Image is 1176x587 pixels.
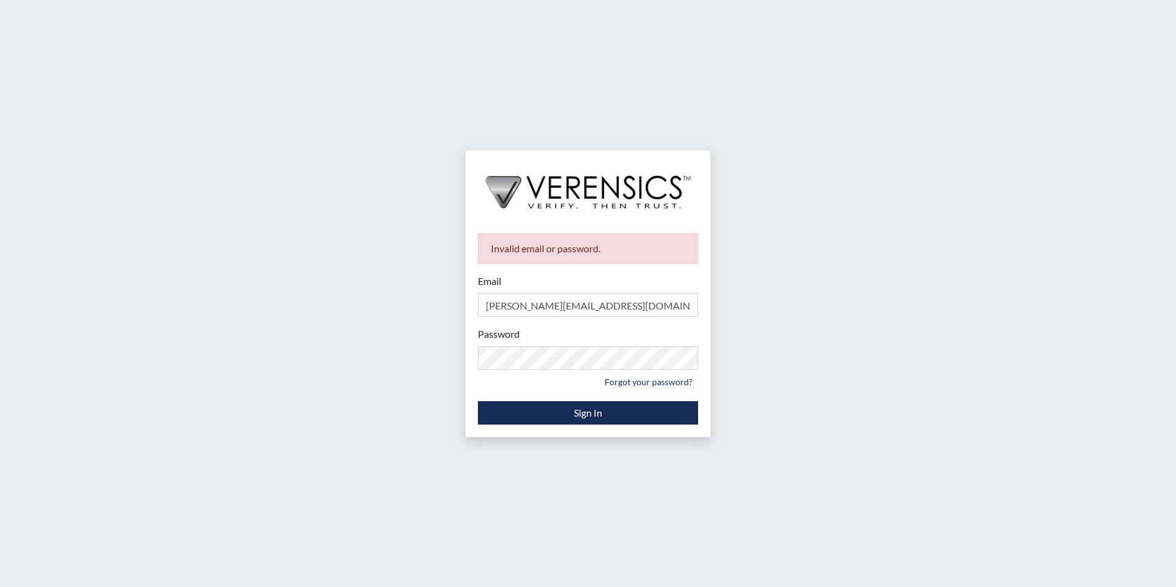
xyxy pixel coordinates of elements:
a: Forgot your password? [599,372,698,391]
label: Email [478,274,501,289]
label: Password [478,327,520,341]
img: logo-wide-black.2aad4157.png [466,150,710,222]
div: Invalid email or password. [478,233,698,264]
button: Sign In [478,401,698,425]
input: Email [478,293,698,317]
